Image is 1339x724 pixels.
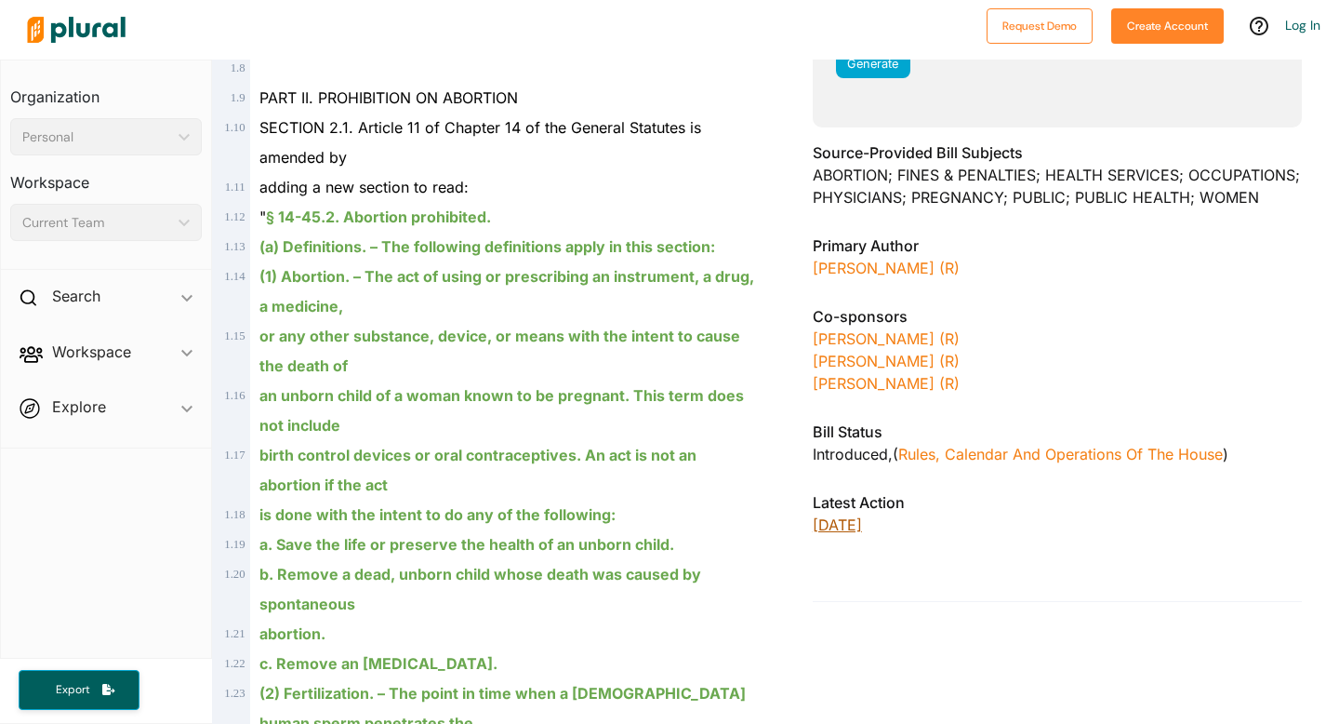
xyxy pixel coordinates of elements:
span: PART II. PROHIBITION ON ABORTION [259,88,518,107]
span: " [259,208,491,226]
ins: a. Save the life or preserve the health of an unborn child. [259,535,674,554]
button: Request Demo [987,8,1093,44]
div: ABORTION; FINES & PENALTIES; HEALTH SERVICES; OCCUPATIONS; PHYSICIANS; PREGNANCY; PUBLIC; PUBLIC ... [813,164,1302,208]
a: [PERSON_NAME] (R) [813,352,960,370]
span: 1 . 11 [225,181,245,194]
span: SECTION 2.1. Article 11 of Chapter 14 of the General Statutes is amended by [259,118,701,167]
div: Introduced , ( ) [813,443,1302,465]
span: 1 . 18 [224,508,245,521]
ins: or any other substance, device, or means with the intent to cause the death of [259,327,740,375]
span: Export [43,682,102,698]
a: [PERSON_NAME] (R) [813,259,960,277]
ins: (1) Abortion. – The act of using or prescribing an instrument, a drug, a medicine, [259,267,754,315]
h2: Search [52,286,100,306]
span: 1 . 17 [224,449,245,462]
span: Generate [847,57,898,71]
h3: Organization [10,70,202,111]
button: Export [19,670,139,710]
a: Rules, Calendar and Operations of the House [898,445,1223,463]
span: 1 . 15 [224,329,245,342]
h3: Source-Provided Bill Subjects [813,141,1302,164]
button: Generate [836,50,910,78]
a: [PERSON_NAME] (R) [813,374,960,393]
span: 1 . 21 [224,627,245,640]
h3: Co-sponsors [813,305,1302,328]
span: 1 . 16 [224,389,245,402]
span: 1 . 14 [224,270,245,283]
h3: Latest Action [813,491,1302,514]
span: adding a new section to read: [259,178,469,196]
h3: Workspace [10,155,202,196]
ins: an unborn child of a woman known to be pregnant. This term does not include [259,386,744,435]
ins: c. Remove an [MEDICAL_DATA]. [259,654,497,673]
ins: abortion. [259,624,325,643]
button: Create Account [1111,8,1224,44]
h3: Primary Author [813,235,1302,257]
span: 1 . 10 [224,121,245,134]
span: 1 . 23 [224,687,245,700]
ins: birth control devices or oral contraceptives. An act is not an abortion if the act [259,446,696,494]
a: Create Account [1111,15,1224,34]
a: Request Demo [987,15,1093,34]
span: 1 . 12 [224,210,245,223]
div: Current Team [22,213,171,233]
div: Personal [22,127,171,147]
a: [PERSON_NAME] (R) [813,329,960,348]
p: [DATE] [813,514,1302,536]
span: 1 . 20 [224,568,245,581]
ins: b. Remove a dead, unborn child whose death was caused by spontaneous [259,565,701,613]
h3: Bill Status [813,421,1302,443]
ins: (a) Definitions. – The following definitions apply in this section: [259,237,715,256]
a: Log In [1285,17,1320,34]
ins: § 14-45.2. Abortion prohibited. [266,208,491,226]
ins: is done with the intent to do any of the following: [259,505,616,524]
span: 1 . 9 [231,91,245,104]
span: 1 . 19 [224,538,245,551]
span: 1 . 13 [224,240,245,253]
span: 1 . 8 [231,61,245,74]
span: 1 . 22 [224,657,245,670]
